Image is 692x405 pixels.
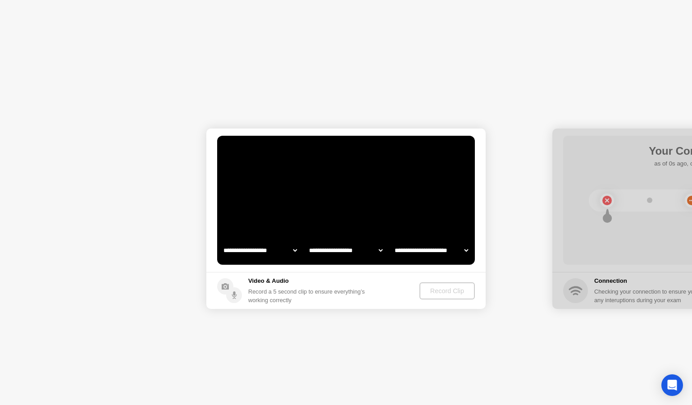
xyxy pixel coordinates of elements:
h5: Video & Audio [248,276,369,285]
select: Available cameras [222,241,299,259]
div: Record a 5 second clip to ensure everything’s working correctly [248,287,369,304]
select: Available speakers [307,241,384,259]
div: Record Clip [423,287,471,295]
select: Available microphones [393,241,470,259]
button: Record Clip [419,282,475,299]
div: Open Intercom Messenger [661,374,683,396]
